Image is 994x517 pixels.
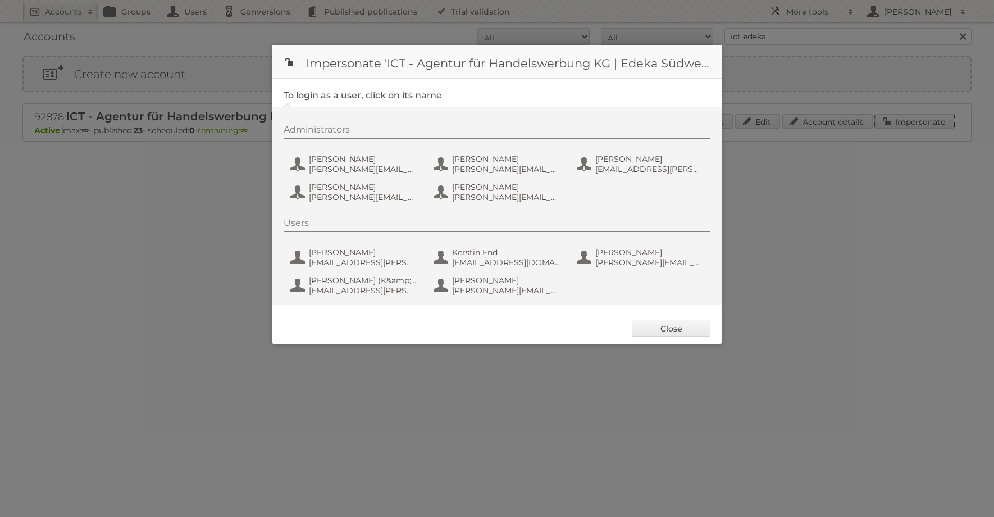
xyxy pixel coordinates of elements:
span: [PERSON_NAME] (K&amp;D) [309,275,418,285]
a: Close [632,320,710,337]
span: Kerstin End [452,247,561,257]
span: [PERSON_NAME] [595,154,704,164]
span: [PERSON_NAME][EMAIL_ADDRESS][PERSON_NAME][DOMAIN_NAME] [595,257,704,267]
button: [PERSON_NAME] [PERSON_NAME][EMAIL_ADDRESS][PERSON_NAME][DOMAIN_NAME] [289,181,421,203]
button: [PERSON_NAME] (K&amp;D) [EMAIL_ADDRESS][PERSON_NAME][DOMAIN_NAME] [289,274,421,297]
span: [PERSON_NAME][EMAIL_ADDRESS][PERSON_NAME][DOMAIN_NAME] [309,164,418,174]
button: [PERSON_NAME] [PERSON_NAME][EMAIL_ADDRESS][PERSON_NAME][DOMAIN_NAME] [432,274,564,297]
span: [PERSON_NAME][EMAIL_ADDRESS][PERSON_NAME][DOMAIN_NAME] [309,192,418,202]
span: [PERSON_NAME] [309,247,418,257]
span: [EMAIL_ADDRESS][PERSON_NAME][DOMAIN_NAME] [309,257,418,267]
span: [PERSON_NAME] [452,275,561,285]
div: Users [284,217,710,232]
span: [EMAIL_ADDRESS][PERSON_NAME][DOMAIN_NAME] [595,164,704,174]
span: [PERSON_NAME][EMAIL_ADDRESS][PERSON_NAME][DOMAIN_NAME] [452,164,561,174]
button: [PERSON_NAME] [PERSON_NAME][EMAIL_ADDRESS][PERSON_NAME][DOMAIN_NAME] [576,246,708,269]
button: [PERSON_NAME] [EMAIL_ADDRESS][PERSON_NAME][DOMAIN_NAME] [289,246,421,269]
span: [EMAIL_ADDRESS][DOMAIN_NAME] [452,257,561,267]
span: [PERSON_NAME] [452,182,561,192]
span: [PERSON_NAME] [309,154,418,164]
legend: To login as a user, click on its name [284,90,442,101]
span: [PERSON_NAME] [595,247,704,257]
span: [PERSON_NAME] [309,182,418,192]
span: [EMAIL_ADDRESS][PERSON_NAME][DOMAIN_NAME] [309,285,418,296]
span: [PERSON_NAME][EMAIL_ADDRESS][PERSON_NAME][DOMAIN_NAME] [452,285,561,296]
button: [PERSON_NAME] [EMAIL_ADDRESS][PERSON_NAME][DOMAIN_NAME] [576,153,708,175]
span: [PERSON_NAME] [452,154,561,164]
button: [PERSON_NAME] [PERSON_NAME][EMAIL_ADDRESS][PERSON_NAME][DOMAIN_NAME] [432,153,564,175]
button: [PERSON_NAME] [PERSON_NAME][EMAIL_ADDRESS][PERSON_NAME][DOMAIN_NAME] [432,181,564,203]
button: Kerstin End [EMAIL_ADDRESS][DOMAIN_NAME] [432,246,564,269]
span: [PERSON_NAME][EMAIL_ADDRESS][PERSON_NAME][DOMAIN_NAME] [452,192,561,202]
button: [PERSON_NAME] [PERSON_NAME][EMAIL_ADDRESS][PERSON_NAME][DOMAIN_NAME] [289,153,421,175]
div: Administrators [284,124,710,139]
h1: Impersonate 'ICT - Agentur für Handelswerbung KG | Edeka Südwest' [272,45,722,79]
